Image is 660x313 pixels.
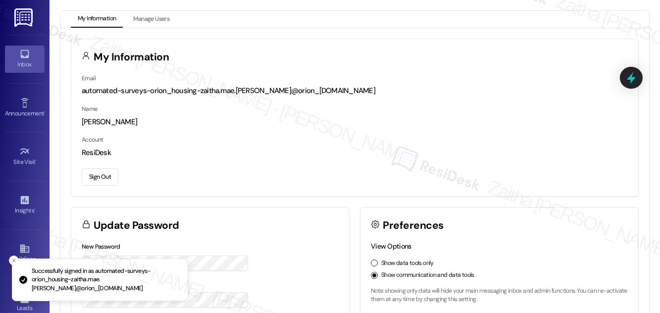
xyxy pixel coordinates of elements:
span: • [36,157,37,164]
label: View Options [371,242,411,251]
p: Successfully signed in as automated-surveys-orion_housing-zaitha.mae.[PERSON_NAME]@orion_[DOMAIN_... [32,267,180,293]
span: • [44,108,46,115]
label: Account [82,136,103,144]
label: Email [82,74,96,82]
label: Name [82,105,98,113]
a: Buildings [5,240,45,267]
button: Manage Users [126,11,176,28]
a: Site Visit • [5,143,45,170]
h3: My Information [94,52,169,62]
button: My Information [71,11,123,28]
label: New Password [82,243,120,251]
h3: Preferences [383,220,444,231]
label: Show data tools only [381,259,434,268]
p: Note: showing only data will hide your main messaging inbox and admin functions. You can re-activ... [371,287,628,304]
a: Inbox [5,46,45,72]
button: Close toast [9,256,19,265]
img: ResiDesk Logo [14,8,35,27]
div: automated-surveys-orion_housing-zaitha.mae.[PERSON_NAME]@orion_[DOMAIN_NAME] [82,86,628,96]
div: ResiDesk [82,148,628,158]
span: • [34,206,36,212]
a: Insights • [5,192,45,218]
label: Show communication and data tools [381,271,474,280]
button: Sign Out [82,168,118,186]
div: [PERSON_NAME] [82,117,628,127]
h3: Update Password [94,220,179,231]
